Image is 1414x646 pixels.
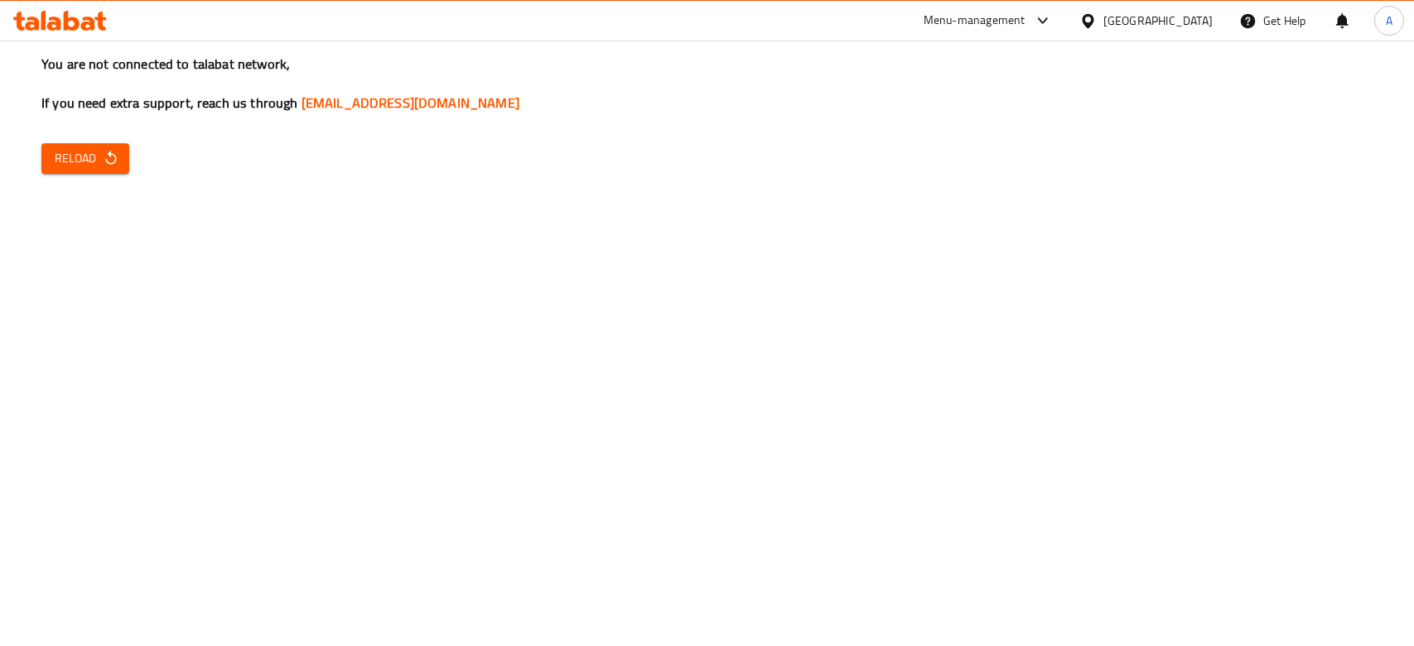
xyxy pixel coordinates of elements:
div: Menu-management [924,11,1026,31]
button: Reload [41,143,129,174]
h3: You are not connected to talabat network, If you need extra support, reach us through [41,55,1373,113]
a: [EMAIL_ADDRESS][DOMAIN_NAME] [302,90,519,115]
div: [GEOGRAPHIC_DATA] [1103,12,1213,30]
span: A [1386,12,1392,30]
span: Reload [55,148,116,169]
